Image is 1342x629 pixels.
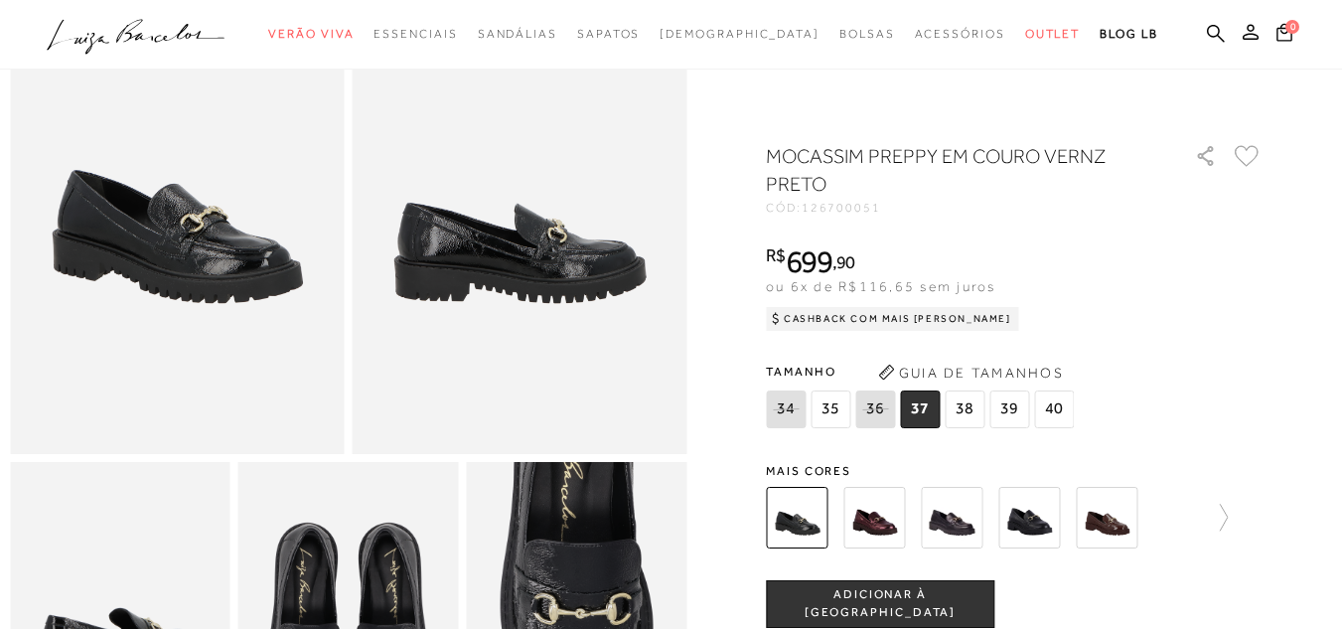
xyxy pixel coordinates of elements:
[766,391,806,428] span: 34
[766,142,1138,198] h1: MOCASSIM PREPPY EM COURO VERNZ PRETO
[1034,391,1074,428] span: 40
[915,16,1005,53] a: categoryNavScreenReaderText
[843,487,905,549] img: Mocassim preppy metalizado rosa bonina
[766,487,827,549] img: MOCASSIM PREPPY EM COURO VERNZ PRETO
[811,391,850,428] span: 35
[766,580,994,628] button: ADICIONAR À [GEOGRAPHIC_DATA]
[766,202,1163,214] div: CÓD:
[1270,22,1298,49] button: 0
[660,27,820,41] span: [DEMOGRAPHIC_DATA]
[915,27,1005,41] span: Acessórios
[921,487,982,549] img: Mocassim preppy preto
[836,251,855,272] span: 90
[945,391,984,428] span: 38
[373,16,457,53] a: categoryNavScreenReaderText
[373,27,457,41] span: Essenciais
[577,27,640,41] span: Sapatos
[839,16,895,53] a: categoryNavScreenReaderText
[1076,487,1137,549] img: MOCASSIM TRATORADO EM COURO CAFÉ COM BRIDÃO
[660,16,820,53] a: noSubCategoriesText
[998,487,1060,549] img: MOCASSIM PREPPY PRETO
[766,278,995,294] span: ou 6x de R$116,65 sem juros
[989,391,1029,428] span: 39
[766,465,1263,477] span: Mais cores
[1100,16,1157,53] a: BLOG LB
[1025,16,1081,53] a: categoryNavScreenReaderText
[832,253,855,271] i: ,
[1285,20,1299,34] span: 0
[802,201,881,215] span: 126700051
[766,307,1019,331] div: Cashback com Mais [PERSON_NAME]
[1025,27,1081,41] span: Outlet
[766,246,786,264] i: R$
[478,27,557,41] span: Sandálias
[1100,27,1157,41] span: BLOG LB
[900,391,940,428] span: 37
[268,16,354,53] a: categoryNavScreenReaderText
[855,391,895,428] span: 36
[268,27,354,41] span: Verão Viva
[871,357,1070,389] button: Guia de Tamanhos
[839,27,895,41] span: Bolsas
[478,16,557,53] a: categoryNavScreenReaderText
[786,243,832,279] span: 699
[577,16,640,53] a: categoryNavScreenReaderText
[766,357,1079,387] span: Tamanho
[767,586,993,621] span: ADICIONAR À [GEOGRAPHIC_DATA]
